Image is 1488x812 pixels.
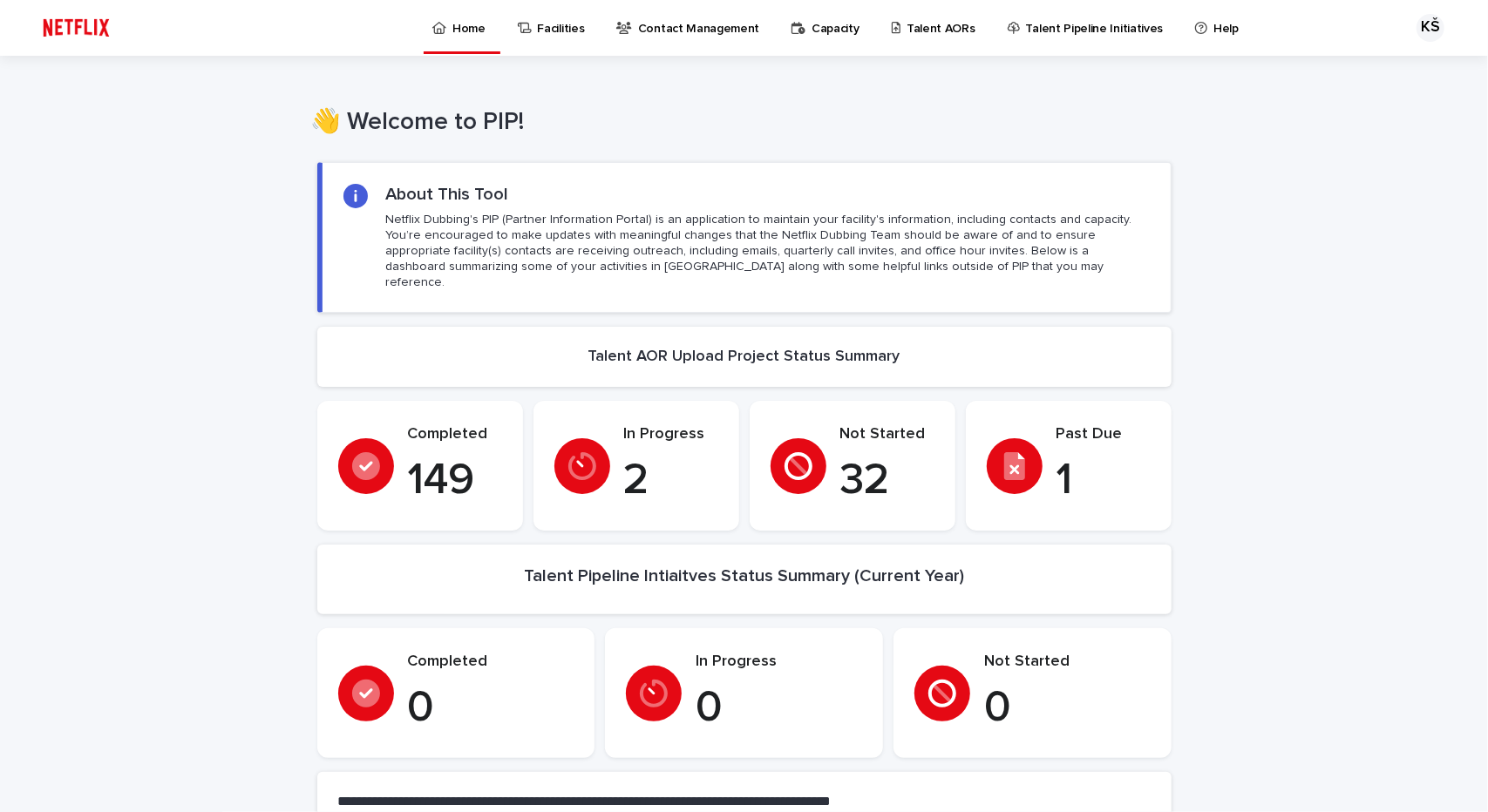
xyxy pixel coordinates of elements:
p: Completed [408,653,574,672]
p: In Progress [696,653,862,672]
div: KŠ [1417,14,1444,42]
p: Completed [408,425,502,444]
h2: About This Tool [385,184,508,205]
p: 32 [840,455,934,507]
p: 0 [408,682,574,734]
h2: Talent AOR Upload Project Status Summary [588,348,900,367]
p: Netflix Dubbing's PIP (Partner Information Portal) is an application to maintain your facility's ... [385,212,1149,291]
p: 149 [408,455,502,507]
h1: 👋 Welcome to PIP! [310,108,1165,138]
p: 0 [696,682,862,734]
p: Past Due [1057,425,1151,444]
p: 2 [624,455,718,507]
p: Not Started [984,653,1151,672]
p: Not Started [840,425,934,444]
h2: Talent Pipeline Intiaitves Status Summary (Current Year) [524,565,964,586]
p: 1 [1057,455,1151,507]
p: In Progress [624,425,718,444]
img: ifQbXi3ZQGMSEF7WDB7W [35,10,118,45]
p: 0 [984,682,1151,734]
